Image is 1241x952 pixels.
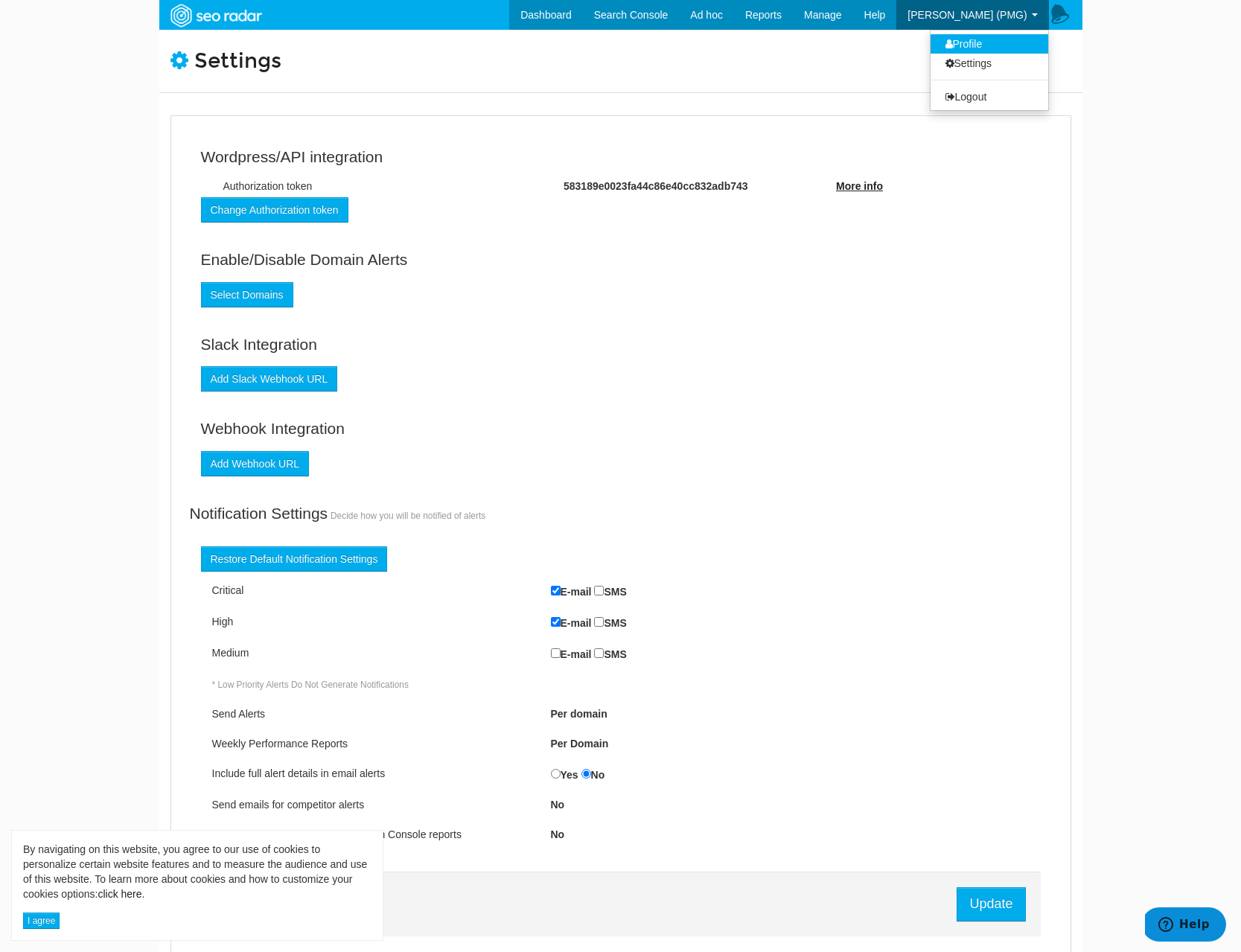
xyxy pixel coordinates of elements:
[201,148,383,165] span: Wordpress/API integration
[551,648,561,658] input: E-mail
[201,251,408,268] span: Enable/Disable Domain Alerts
[594,614,626,630] label: SMS
[594,645,626,662] label: SMS
[98,888,141,900] a: click here
[201,614,551,629] div: High
[594,617,604,627] input: SMS
[201,336,317,353] span: Slack Integration
[551,583,592,599] label: E-mail
[201,645,551,660] div: Medium
[201,706,551,721] div: Send Alerts
[201,420,345,437] span: Webhook Integration
[201,827,551,842] div: Exclude brand keywords from Search Console reports
[581,769,591,779] input: No
[551,645,592,662] label: E-mail
[1145,907,1226,945] iframe: Opens a widget where you can find more information
[165,2,267,29] img: SEORadar
[551,706,607,721] label: Per domain
[201,546,388,572] a: Restore Default Notification Settings
[201,736,551,751] div: Weekly Performance Reports
[201,583,551,598] div: Critical
[907,9,1027,21] span: [PERSON_NAME] (PMG)
[594,583,626,599] label: SMS
[931,54,1048,73] a: Settings
[745,9,782,21] span: Reports
[594,648,604,658] input: SMS
[551,797,565,812] label: No
[212,680,409,690] small: * Low Priority Alerts Do Not Generate Notifications
[201,451,310,476] a: Add Webhook URL
[551,769,561,779] input: Yes
[23,913,60,929] button: I agree
[804,9,842,21] span: Manage
[194,48,281,74] span: Settings
[551,614,592,630] label: E-mail
[201,797,551,812] div: Send emails for competitor alerts
[864,9,886,21] span: Help
[23,842,371,901] div: By navigating on this website, you agree to our use of cookies to personalize certain website fea...
[931,34,1048,54] a: Profile
[331,511,485,521] small: Decide how you will be notified of alerts
[564,179,748,194] label: 583189e0023fa44c86e40cc832adb743
[201,766,551,781] div: Include full alert details in email alerts
[594,586,604,595] input: SMS
[190,505,328,522] span: Notification Settings
[957,887,1025,921] input: Update
[201,282,293,307] a: Select Domains
[551,736,609,751] label: Per Domain
[581,766,605,782] label: No
[836,180,883,192] a: More info
[201,366,338,392] a: Add Slack Webhook URL
[690,9,723,21] span: Ad hoc
[212,179,553,194] div: Authorization token
[551,827,565,842] label: No
[551,586,561,595] input: E-mail
[551,617,561,627] input: E-mail
[931,87,1048,106] a: Logout
[201,197,348,223] a: Change Authorization token
[551,766,578,782] label: Yes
